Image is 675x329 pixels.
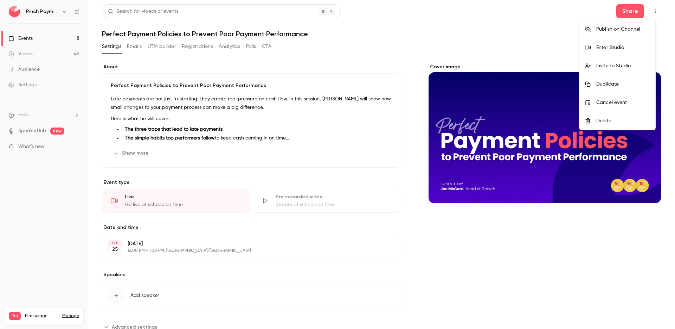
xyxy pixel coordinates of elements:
[596,44,650,51] div: Enter Studio
[596,81,650,88] div: Duplicate
[596,26,650,33] div: Publish on Channel
[596,62,650,69] div: Invite to Studio
[596,117,650,124] div: Delete
[596,99,650,106] div: Cancel event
